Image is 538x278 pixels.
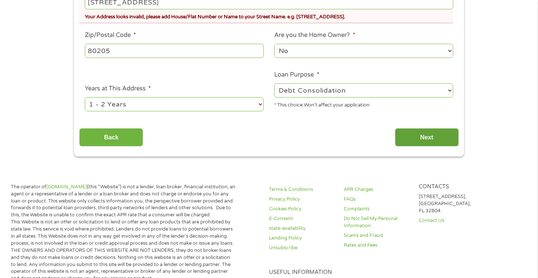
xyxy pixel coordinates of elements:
label: Zip/Postal Code [85,31,136,39]
a: APR Charges [344,186,418,193]
a: FAQs [344,196,418,203]
label: Are you the Home Owner? [274,31,355,39]
input: Next [395,128,459,146]
a: Terms & Conditions [269,186,344,193]
h4: Useful Information [269,269,494,276]
div: * This choice Won’t affect your application [274,99,453,109]
a: Scams and Fraud [344,232,418,239]
a: E-Consent [269,215,344,222]
a: Cookies Policy [269,206,344,213]
p: [STREET_ADDRESS], [GEOGRAPHIC_DATA], FL 32804. [419,193,494,214]
label: Years at This Address [85,85,151,93]
a: Lending Policy [269,235,344,242]
a: Rates and Fees [344,242,418,249]
input: Back [79,128,143,146]
a: Contact Us [419,217,494,224]
a: Unsubscribe [269,244,344,251]
a: Do Not Sell My Personal Information [344,215,418,229]
label: Loan Purpose [274,71,319,79]
a: Privacy Policy [269,196,344,203]
h4: Contacts [419,183,494,191]
a: [DOMAIN_NAME] [46,184,87,190]
p: The operator of (this “Website”) is not a lender, loan broker, financial institution, an agent or... [11,183,235,219]
div: Your Address looks invalid, please add House/Flat Number or Name to your Street Name. e.g. [STREE... [85,11,453,21]
a: state-availability [269,225,344,232]
a: Complaints [344,206,418,213]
